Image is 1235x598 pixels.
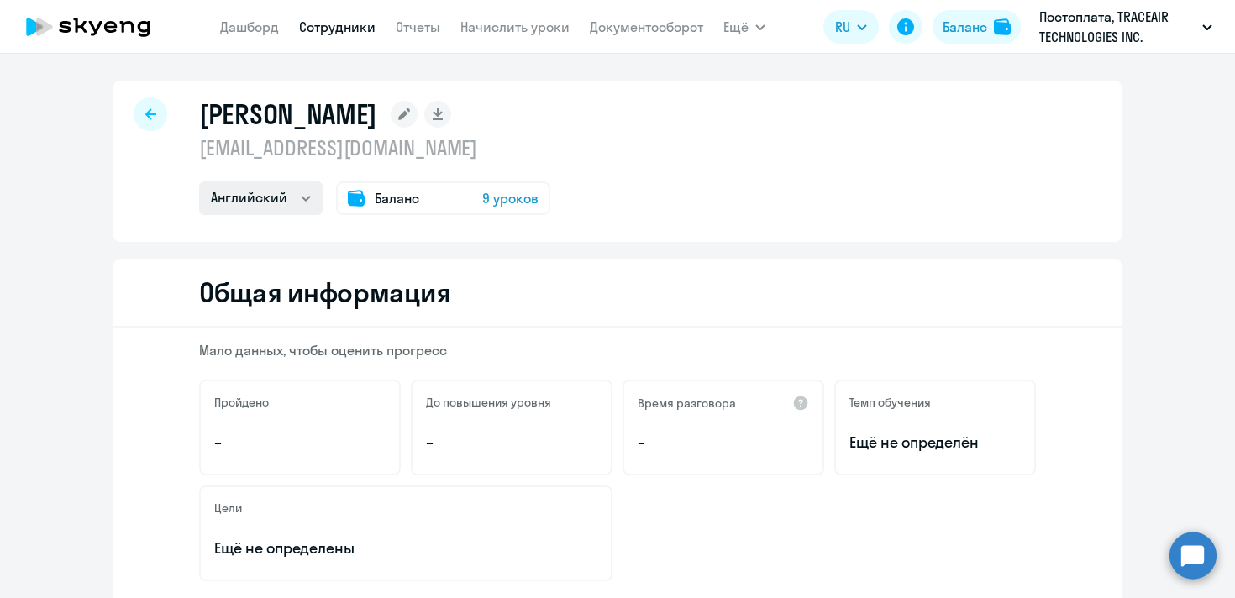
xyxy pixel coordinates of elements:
h5: Цели [214,501,242,516]
button: Постоплата, TRACEAIR TECHNOLOGIES INC. [1031,7,1221,47]
h1: [PERSON_NAME] [199,97,377,131]
p: – [214,432,386,454]
h5: Время разговора [638,396,736,411]
span: 9 уроков [482,188,539,208]
a: Сотрудники [299,18,376,35]
span: Ещё [723,17,749,37]
p: Ещё не определены [214,538,597,559]
p: – [426,432,597,454]
p: Мало данных, чтобы оценить прогресс [199,341,1036,359]
a: Дашборд [220,18,279,35]
button: RU [823,10,879,44]
p: – [638,432,809,454]
a: Документооборот [590,18,703,35]
span: RU [835,17,850,37]
span: Ещё не определён [849,432,1021,454]
span: Баланс [375,188,419,208]
h5: Пройдено [214,395,269,410]
img: balance [994,18,1011,35]
button: Ещё [723,10,765,44]
button: Балансbalance [933,10,1021,44]
p: Постоплата, TRACEAIR TECHNOLOGIES INC. [1039,7,1196,47]
a: Начислить уроки [460,18,570,35]
h5: Темп обучения [849,395,931,410]
h5: До повышения уровня [426,395,551,410]
h2: Общая информация [199,275,450,309]
a: Отчеты [396,18,440,35]
p: [EMAIL_ADDRESS][DOMAIN_NAME] [199,134,550,161]
div: Баланс [943,17,987,37]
